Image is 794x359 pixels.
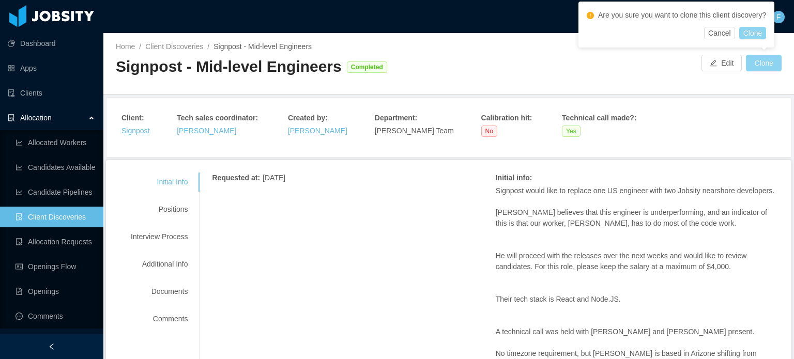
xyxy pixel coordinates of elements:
[121,114,144,122] strong: Client :
[587,12,594,19] i: icon: exclamation-circle
[739,27,767,39] button: Clone
[118,173,200,192] div: Initial Info
[496,251,779,272] p: He will proceed with the releases over the next weeks and would like to review candidates. For th...
[263,174,285,182] span: [DATE]
[288,127,347,135] a: [PERSON_NAME]
[481,114,532,122] strong: Calibration hit :
[562,114,636,122] strong: Technical call made? :
[212,174,260,182] strong: Requested at :
[496,326,779,337] p: A technical call was held with [PERSON_NAME] and [PERSON_NAME] present.
[116,56,342,77] div: Signpost - Mid-level Engineers
[118,309,200,329] div: Comments
[177,114,258,122] strong: Tech sales coordinator :
[8,83,95,103] a: icon: auditClients
[8,331,95,351] a: icon: robot
[16,207,95,227] a: icon: file-searchClient Discoveries
[496,207,779,229] p: [PERSON_NAME] believes that this engineer is underperforming, and an indicator of this is that ou...
[347,61,387,73] span: Completed
[701,55,742,71] button: icon: editEdit
[375,127,454,135] span: [PERSON_NAME] Team
[288,114,328,122] strong: Created by :
[118,282,200,301] div: Documents
[16,182,95,202] a: icon: line-chartCandidate Pipelines
[496,185,779,196] p: Signpost would like to replace one US engineer with two Jobsity nearshore developers.
[496,174,532,182] strong: Initial info :
[16,132,95,153] a: icon: line-chartAllocated Workers
[118,200,200,219] div: Positions
[139,42,141,51] span: /
[16,231,95,252] a: icon: file-doneAllocation Requests
[587,10,766,21] div: Are you sure you want to clone this client discovery?
[8,114,15,121] i: icon: solution
[207,42,209,51] span: /
[16,281,95,302] a: icon: file-textOpenings
[121,127,149,135] a: Signpost
[8,58,95,79] a: icon: appstoreApps
[16,157,95,178] a: icon: line-chartCandidates Available
[16,306,95,326] a: icon: messageComments
[375,114,417,122] strong: Department :
[704,27,735,39] button: Cancel
[116,42,135,51] a: Home
[776,11,781,23] span: F
[562,126,581,137] span: Yes
[213,42,312,51] span: Signpost - Mid-level Engineers
[16,256,95,277] a: icon: idcardOpenings Flow
[145,42,203,51] a: Client Discoveries
[118,255,200,274] div: Additional Info
[177,127,236,135] a: [PERSON_NAME]
[496,294,779,305] p: Their tech stack is React and Node.JS.
[8,33,95,54] a: icon: pie-chartDashboard
[481,126,497,137] span: No
[746,55,782,71] button: Clone
[118,227,200,246] div: Interview Process
[20,114,52,122] span: Allocation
